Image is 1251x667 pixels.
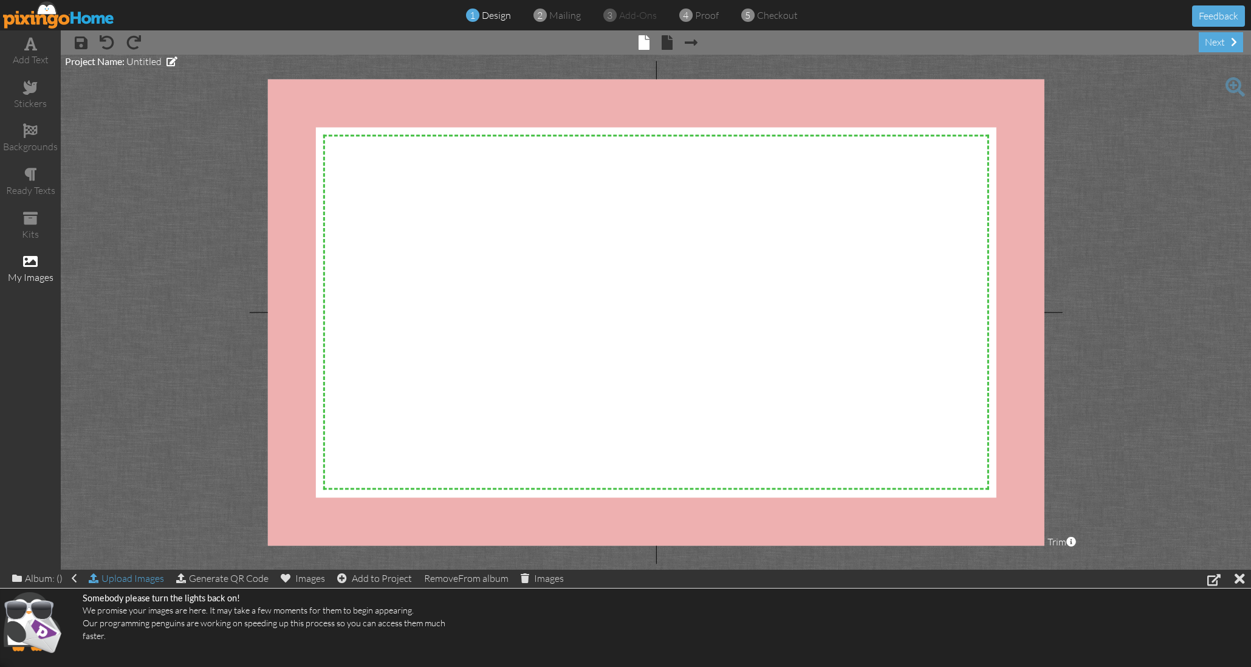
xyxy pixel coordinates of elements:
[1199,32,1243,52] div: next
[549,9,581,21] span: mailing
[65,55,125,67] span: Project Name:
[619,9,657,21] span: add-ons
[126,55,162,67] span: Untitled
[176,570,269,587] div: Generate QR Code
[537,9,543,22] span: 2
[281,570,325,587] div: Images
[482,9,511,21] span: design
[83,592,447,642] div: We promise your images are here. It may take a few moments for them to begin appearing. Our progr...
[89,570,164,587] div: Upload Images
[1192,5,1245,27] button: Feedback
[12,570,77,587] div: Album: ()
[3,1,115,29] img: pixingo logo
[470,9,475,22] span: 1
[757,9,798,21] span: checkout
[521,570,564,587] div: Images
[424,570,509,587] div: Remove From album
[745,9,750,22] span: 5
[337,570,412,587] div: Add to Project
[683,9,688,22] span: 4
[83,593,240,603] strong: Somebody please turn the lights back on!
[695,9,719,21] span: proof
[1047,535,1076,549] span: Trim
[4,592,61,653] img: sunglass-penguin.png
